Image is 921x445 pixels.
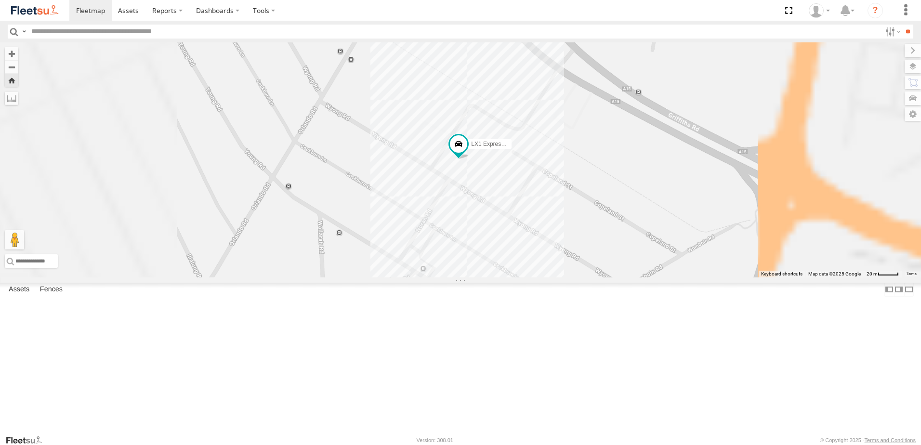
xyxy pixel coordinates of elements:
label: Map Settings [905,107,921,121]
span: LX1 Express Ute [471,141,514,147]
a: Terms (opens in new tab) [907,272,917,276]
button: Zoom in [5,47,18,60]
label: Assets [4,283,34,296]
label: Fences [35,283,67,296]
button: Zoom out [5,60,18,74]
img: fleetsu-logo-horizontal.svg [10,4,60,17]
button: Map Scale: 20 m per 40 pixels [864,271,902,277]
div: © Copyright 2025 - [820,437,916,443]
span: 20 m [867,271,878,276]
a: Visit our Website [5,435,50,445]
button: Zoom Home [5,74,18,87]
label: Hide Summary Table [904,283,914,297]
div: Version: 308.01 [417,437,453,443]
span: Map data ©2025 Google [808,271,861,276]
label: Search Query [20,25,28,39]
div: Brodie Roesler [805,3,833,18]
button: Keyboard shortcuts [761,271,803,277]
button: Drag Pegman onto the map to open Street View [5,230,24,249]
a: Terms and Conditions [865,437,916,443]
label: Measure [5,92,18,105]
label: Dock Summary Table to the Left [884,283,894,297]
label: Dock Summary Table to the Right [894,283,904,297]
i: ? [868,3,883,18]
label: Search Filter Options [882,25,902,39]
